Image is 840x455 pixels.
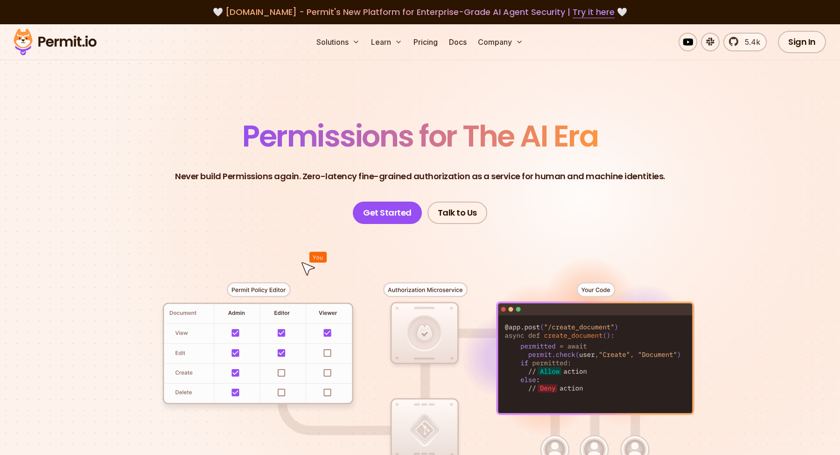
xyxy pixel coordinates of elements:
a: 5.4k [723,33,767,51]
button: Solutions [313,33,364,51]
a: Sign In [778,31,826,53]
a: Pricing [410,33,441,51]
span: 5.4k [739,36,760,48]
div: 🤍 🤍 [22,6,818,19]
button: Company [474,33,527,51]
p: Never build Permissions again. Zero-latency fine-grained authorization as a service for human and... [175,170,665,183]
button: Learn [367,33,406,51]
img: Permit logo [9,26,101,58]
a: Talk to Us [427,202,487,224]
a: Docs [445,33,470,51]
a: Get Started [353,202,422,224]
span: Permissions for The AI Era [242,115,598,157]
a: Try it here [573,6,615,18]
span: [DOMAIN_NAME] - Permit's New Platform for Enterprise-Grade AI Agent Security | [225,6,615,18]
